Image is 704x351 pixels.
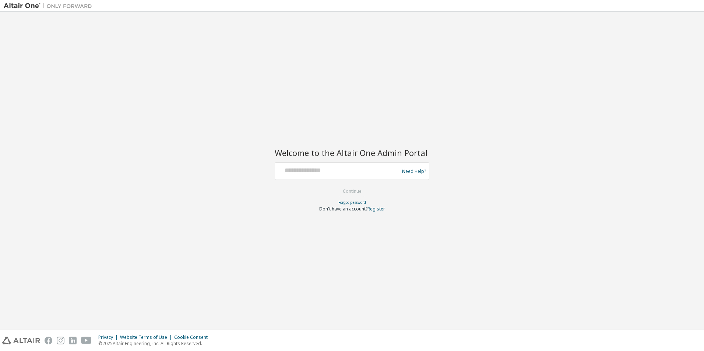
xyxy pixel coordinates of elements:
img: altair_logo.svg [2,337,40,344]
img: Altair One [4,2,96,10]
a: Register [367,206,385,212]
img: youtube.svg [81,337,92,344]
div: Cookie Consent [174,334,212,340]
span: Don't have an account? [319,206,367,212]
img: facebook.svg [45,337,52,344]
h2: Welcome to the Altair One Admin Portal [275,148,429,158]
div: Website Terms of Use [120,334,174,340]
a: Forgot password [338,200,366,205]
p: © 2025 Altair Engineering, Inc. All Rights Reserved. [98,340,212,347]
img: linkedin.svg [69,337,77,344]
img: instagram.svg [57,337,64,344]
div: Privacy [98,334,120,340]
a: Need Help? [402,171,426,171]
